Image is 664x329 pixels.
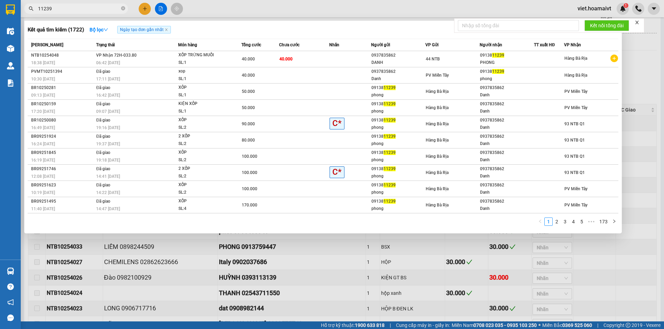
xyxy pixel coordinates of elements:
[31,142,55,146] span: 16:24 [DATE]
[610,217,618,226] button: right
[371,189,425,196] div: phong
[31,84,94,91] div: BR10250281
[242,73,255,78] span: 40.000
[480,156,534,164] div: Danh
[480,149,534,156] div: 0937835862
[96,109,120,114] span: 09:07 [DATE]
[534,42,555,47] span: TT xuất HĐ
[371,205,425,212] div: phong
[480,198,534,205] div: 0937835862
[480,189,534,196] div: Danh
[371,117,425,124] div: 09138
[178,116,230,124] div: XỐP
[31,149,94,156] div: BR09251845
[371,149,425,156] div: 09138
[371,156,425,164] div: phong
[96,101,110,106] span: Đã giao
[28,26,84,33] h3: Kết quả tìm kiếm ( 1722 )
[426,203,449,207] span: Hàng Bà Rịa
[96,53,137,58] span: VP Nhận 72H-033.80
[480,165,534,173] div: 0937835862
[31,42,63,47] span: [PERSON_NAME]
[96,206,120,211] span: 14:47 [DATE]
[480,108,534,115] div: Danh
[121,6,125,12] span: close-circle
[178,124,230,132] div: SL: 2
[96,142,120,146] span: 19:37 [DATE]
[570,218,577,225] a: 4
[480,84,534,91] div: 0937835862
[178,189,230,196] div: SL: 2
[31,60,55,65] span: 18:38 [DATE]
[371,182,425,189] div: 09138
[103,27,108,32] span: down
[96,174,120,179] span: 14:41 [DATE]
[384,166,396,171] span: 11239
[7,315,14,321] span: message
[96,150,110,155] span: Đã giao
[480,117,534,124] div: 0937835862
[371,59,425,66] div: DANH
[544,217,553,226] li: 1
[241,42,261,47] span: Tổng cước
[480,173,534,180] div: Danh
[96,134,110,139] span: Đã giao
[384,85,396,90] span: 11239
[279,42,299,47] span: Chưa cước
[31,206,55,211] span: 11:40 [DATE]
[96,158,120,163] span: 19:18 [DATE]
[564,154,585,159] span: 93 NTB Q1
[480,42,502,47] span: Người nhận
[7,62,14,69] img: warehouse-icon
[178,181,230,189] div: XỐP
[31,93,55,98] span: 09:13 [DATE]
[564,105,588,110] span: PV Miền Tây
[612,219,616,223] span: right
[31,133,94,140] div: BR09251924
[480,100,534,108] div: 0937835862
[178,75,230,83] div: SL: 1
[480,133,534,140] div: 0937835862
[7,268,14,275] img: warehouse-icon
[7,79,14,87] img: solution-icon
[426,170,449,175] span: Hàng Bà Rịa
[31,165,94,173] div: BR09251746
[371,42,390,47] span: Người gửi
[96,190,120,195] span: 14:22 [DATE]
[117,26,171,33] span: Ngày tạo đơn gần nhất
[384,134,396,139] span: 11239
[178,197,230,205] div: XỐP
[480,182,534,189] div: 0937835862
[371,52,425,59] div: 0937835862
[384,150,396,155] span: 11239
[635,20,639,25] span: close
[279,57,293,61] span: 40.000
[371,100,425,108] div: 09138
[371,165,425,173] div: 09138
[578,217,586,226] li: 5
[96,77,120,81] span: 17:11 [DATE]
[121,6,125,10] span: close-circle
[31,158,55,163] span: 16:19 [DATE]
[6,14,76,22] div: TRAM
[564,170,585,175] span: 93 NTB Q1
[371,173,425,180] div: phong
[564,122,585,126] span: 93 NTB Q1
[6,22,76,32] div: 0902699882
[242,186,257,191] span: 100.000
[242,105,255,110] span: 50.000
[586,217,597,226] li: Next 5 Pages
[564,203,588,207] span: PV Miền Tây
[564,73,587,78] span: Hàng Bà Rịa
[6,7,17,14] span: Gửi:
[96,183,110,187] span: Đã giao
[384,101,396,106] span: 11239
[492,69,504,74] span: 11239
[371,68,425,75] div: 0937835862
[426,138,449,143] span: Hàng Bà Rịa
[178,84,230,91] div: XỐP
[371,84,425,91] div: 09138
[329,42,339,47] span: Nhãn
[7,299,14,306] span: notification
